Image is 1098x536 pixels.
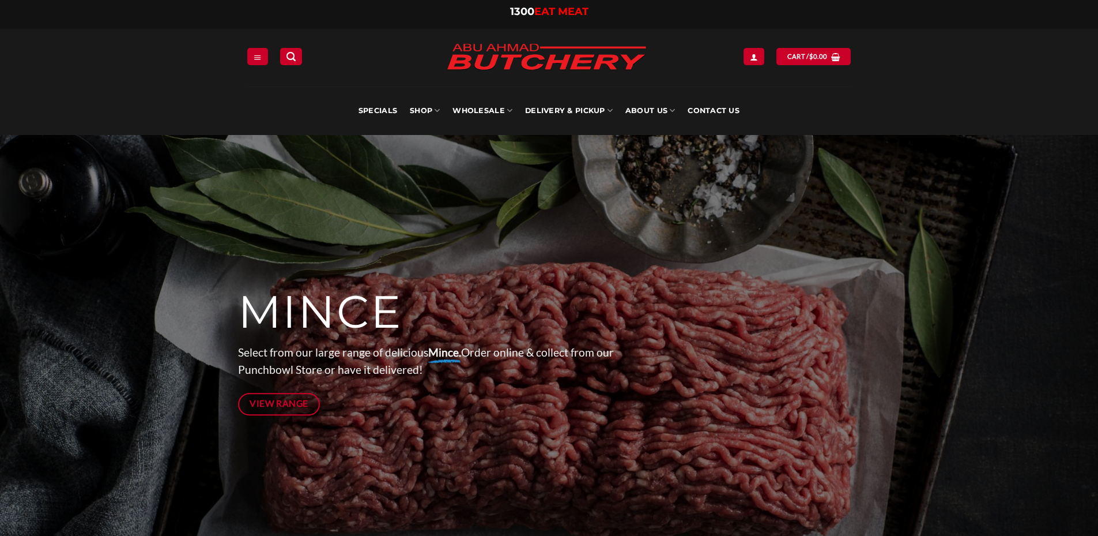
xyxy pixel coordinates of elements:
a: 1300EAT MEAT [510,5,588,18]
span: Select from our large range of delicious Order online & collect from our Punchbowl Store or have ... [238,346,614,377]
a: Delivery & Pickup [525,87,613,135]
span: Cart / [787,51,828,62]
a: Login [744,48,764,65]
a: Contact Us [688,87,739,135]
a: SHOP [410,87,440,135]
img: Abu Ahmad Butchery [437,36,656,80]
span: 1300 [510,5,534,18]
a: About Us [625,87,675,135]
span: $ [809,51,813,62]
a: Search [280,48,302,65]
span: EAT MEAT [534,5,588,18]
a: Menu [247,48,268,65]
a: View cart [776,48,851,65]
a: View Range [238,393,320,415]
bdi: 0.00 [809,53,828,60]
a: Wholesale [452,87,512,135]
strong: Mince. [428,346,461,359]
span: View Range [250,396,308,411]
a: Specials [359,87,397,135]
span: MINCE [238,284,402,340]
